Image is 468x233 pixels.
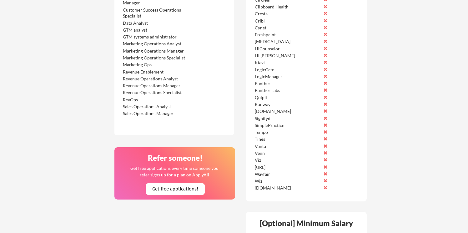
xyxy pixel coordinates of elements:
div: Marketing Operations Analyst [123,41,189,47]
button: Get free applications! [146,183,205,195]
div: [MEDICAL_DATA] [255,38,321,45]
div: SimplePractice [255,122,321,129]
div: Get free applications every time someone you refer signs up for a plan on ApplyAll [130,165,219,178]
div: Revenue Enablement [123,69,189,75]
div: GTM analyst [123,27,189,33]
div: Viz [255,157,321,163]
div: Cresta [255,11,321,17]
div: Sales Operations Analyst [123,104,189,110]
div: HiCounselor [255,46,321,52]
div: Marketing Operations Specialist [123,55,189,61]
div: Data Analyst [123,20,189,26]
div: Panther Labs [255,87,321,94]
div: Sales Operations Manager [123,110,189,117]
div: Marketing Operations Manager [123,48,189,54]
div: LogicManager [255,73,321,80]
div: Venn [255,150,321,156]
div: Cynet [255,25,321,31]
div: Tempo [255,129,321,135]
div: [DOMAIN_NAME] [255,108,321,114]
div: Quipli [255,94,321,101]
div: Hi [PERSON_NAME] [255,53,321,59]
div: GTM systems administrator [123,34,189,40]
div: Vanta [255,143,321,149]
div: Refer someone! [117,154,233,162]
div: [DOMAIN_NAME] [255,185,321,191]
div: Marketing Ops [123,62,189,68]
div: Cribl [255,18,321,24]
div: Wiz [255,178,321,184]
div: Wayfair [255,171,321,177]
div: Revenue Operations Analyst [123,76,189,82]
div: [Optional] Minimum Salary [248,220,365,227]
div: Kiavi [255,59,321,66]
div: Customer Success Operations Specialist [123,7,189,19]
div: Clipboard Health [255,4,321,10]
div: Signifyd [255,115,321,122]
div: Freshpaint [255,32,321,38]
div: LogicGate [255,67,321,73]
div: Tines [255,136,321,142]
div: Panther [255,80,321,87]
div: RevOps [123,97,189,103]
div: Revenue Operations Specialist [123,89,189,96]
div: [URL] [255,164,321,170]
div: Runway [255,101,321,108]
div: Revenue Operations Manager [123,83,189,89]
